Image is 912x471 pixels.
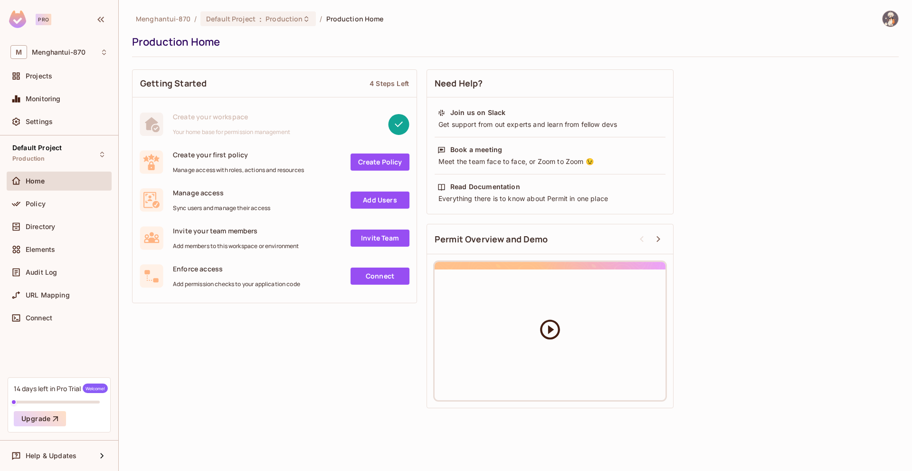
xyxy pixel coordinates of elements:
a: Create Policy [351,154,409,171]
span: Help & Updates [26,452,76,460]
span: Manage access with roles, actions and resources [173,166,304,174]
span: Need Help? [435,77,483,89]
span: Production Home [326,14,384,23]
span: Create your workspace [173,112,290,121]
a: Invite Team [351,230,409,247]
span: Settings [26,118,53,125]
span: URL Mapping [26,291,70,299]
span: Sync users and manage their access [173,204,270,212]
span: Workspace: Menghantui-870 [32,48,85,56]
div: Join us on Slack [450,108,505,117]
div: Production Home [132,35,894,49]
span: Add permission checks to your application code [173,280,300,288]
span: M [10,45,27,59]
span: Home [26,177,45,185]
li: / [194,14,197,23]
span: Invite your team members [173,226,299,235]
img: SReyMgAAAABJRU5ErkJggg== [9,10,26,28]
img: Menghantui [883,11,898,27]
span: Default Project [12,144,62,152]
span: the active workspace [136,14,190,23]
span: Directory [26,223,55,231]
div: Pro [36,14,51,25]
button: Upgrade [14,411,66,426]
span: Welcome! [83,384,108,393]
span: Policy [26,200,46,208]
div: Read Documentation [450,182,520,192]
span: : [259,15,262,23]
span: Your home base for permission management [173,128,290,136]
span: Connect [26,314,52,322]
div: Everything there is to know about Permit in one place [437,194,663,203]
span: Manage access [173,188,270,197]
div: Get support from out experts and learn from fellow devs [437,120,663,129]
span: Audit Log [26,269,57,276]
a: Add Users [351,192,409,209]
div: Book a meeting [450,145,502,154]
div: 14 days left in Pro Trial [14,384,108,393]
span: Projects [26,72,52,80]
span: Enforce access [173,264,300,273]
li: / [320,14,322,23]
span: Permit Overview and Demo [435,233,548,245]
a: Connect [351,268,409,285]
span: Default Project [206,14,256,23]
span: Getting Started [140,77,207,89]
span: Production [266,14,303,23]
span: Production [12,155,45,163]
span: Elements [26,246,55,253]
span: Add members to this workspace or environment [173,242,299,250]
div: Meet the team face to face, or Zoom to Zoom 😉 [437,157,663,166]
div: 4 Steps Left [370,79,409,88]
span: Monitoring [26,95,61,103]
span: Create your first policy [173,150,304,159]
